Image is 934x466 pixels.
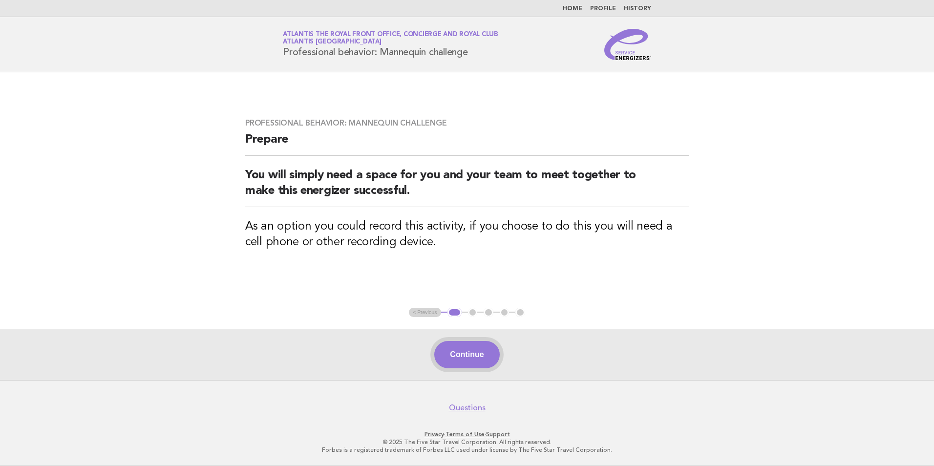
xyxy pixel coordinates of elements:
span: Atlantis [GEOGRAPHIC_DATA] [283,39,382,45]
a: Terms of Use [446,431,485,438]
a: Profile [590,6,616,12]
img: Service Energizers [604,29,651,60]
h3: Professional behavior: Mannequin challenge [245,118,689,128]
a: Privacy [425,431,444,438]
h3: As an option you could record this activity, if you choose to do this you will need a cell phone ... [245,219,689,250]
p: · · [168,430,766,438]
button: Continue [434,341,499,368]
h2: Prepare [245,132,689,156]
a: Atlantis The Royal Front Office, Concierge and Royal ClubAtlantis [GEOGRAPHIC_DATA] [283,31,498,45]
a: Questions [449,403,486,413]
h2: You will simply need a space for you and your team to meet together to make this energizer succes... [245,168,689,207]
p: Forbes is a registered trademark of Forbes LLC used under license by The Five Star Travel Corpora... [168,446,766,454]
h1: Professional behavior: Mannequin challenge [283,32,498,57]
a: Support [486,431,510,438]
a: History [624,6,651,12]
a: Home [563,6,582,12]
button: 1 [447,308,462,318]
p: © 2025 The Five Star Travel Corporation. All rights reserved. [168,438,766,446]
